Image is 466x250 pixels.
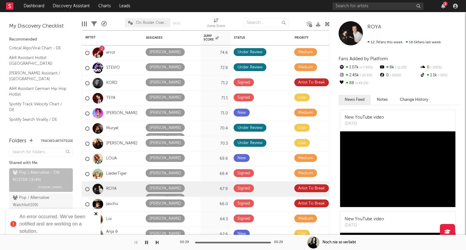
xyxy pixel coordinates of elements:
span: 16.5k fans last week [367,41,441,44]
div: [PERSON_NAME] [150,94,181,101]
div: Jump Score [204,34,219,41]
input: Search for folders... [9,148,73,156]
button: Change History [394,95,434,105]
div: [PERSON_NAME] [150,109,181,117]
a: Spotify Search Virality / DE [9,116,67,123]
div: [PERSON_NAME] [150,79,181,86]
div: Jump Score [207,15,225,33]
div: Signed [238,79,250,86]
div: [DATE] [345,222,384,229]
div: 00:29 [180,239,192,246]
div: 62.6 [204,231,228,238]
span: -50 % [437,74,447,77]
div: Edit Columns [82,15,87,33]
div: Folders [9,137,26,145]
div: Low [298,94,306,101]
div: 70.4 [204,125,228,132]
a: TEYA [106,96,115,101]
div: 1.07k [339,64,379,71]
div: Status [234,36,273,40]
div: Priority [295,36,319,40]
div: 3 [443,2,447,6]
a: [PERSON_NAME] Assistant / [GEOGRAPHIC_DATA] [9,70,67,82]
button: Save [173,22,181,25]
button: Tracked Artists(20) [41,140,73,143]
div: [PERSON_NAME] [150,194,181,202]
div: New YouTube video [345,114,384,121]
div: [PERSON_NAME] [150,140,181,147]
a: Muryel [106,126,118,131]
div: [PERSON_NAME] [150,134,181,141]
span: -100 % [429,66,442,69]
div: Under Review [238,64,262,71]
div: 71.1 [204,95,228,102]
div: Artist To Break [298,200,325,207]
div: 0 [420,64,460,71]
div: New [238,109,246,117]
div: [DATE] [345,121,384,127]
span: -100 % [389,74,401,77]
a: ROYA [106,186,116,192]
div: Under Review [238,140,262,147]
div: My Discovery Checklist [9,23,73,30]
button: News Feed [339,95,371,105]
span: On Roster Overview [136,21,167,25]
span: -25.6 % [359,74,372,77]
div: 8k [379,64,419,71]
div: 70.3 [204,140,228,147]
div: An error occurred. We've been notified and are working on a solution. [19,213,92,235]
div: 64.3 [204,216,228,223]
a: A&R Assistant Hotlist ([GEOGRAPHIC_DATA]) [9,54,67,67]
input: Search... [243,18,289,27]
div: Filters [91,15,97,33]
div: Noch nie so verliebt [322,240,356,245]
div: Medium [298,64,313,71]
div: New [238,230,246,238]
button: Notes [371,95,394,105]
div: [PERSON_NAME] [150,49,181,56]
div: Artist [85,36,131,39]
div: [PERSON_NAME] [150,124,181,132]
a: ROYA [367,24,381,30]
div: Medium [298,155,313,162]
button: close [94,211,98,217]
div: [PERSON_NAME] [150,230,181,238]
button: 3 [441,4,445,8]
span: -11.2 % [394,66,407,69]
span: 12.7k fans this week [367,41,403,44]
div: Low [298,124,306,132]
div: Under Review [238,124,262,132]
div: Pop / Alternative Watchlist ( 109 ) [13,194,68,209]
a: LiederTiger [106,171,127,176]
div: [PERSON_NAME] [150,200,181,207]
div: Signed [238,200,250,207]
div: 2.45k [339,71,379,79]
div: A&R Pipeline [101,15,107,33]
span: [PERSON_NAME] [38,184,62,191]
a: [PERSON_NAME] [106,141,137,146]
a: Pop / Alternative Watchlist(109)[PERSON_NAME] [9,193,73,217]
div: 67.9 [204,186,228,193]
div: 71.2 [204,80,228,87]
div: 74.6 [204,49,228,57]
div: Assignees [146,36,188,40]
div: Artist To Break [298,185,325,192]
a: error [106,50,115,55]
a: Critical Algo/Viral Chart - DE [9,45,67,51]
div: [PERSON_NAME] [150,185,181,192]
div: 68.4 [204,170,228,178]
div: Low [298,140,306,147]
div: New YouTube video [345,216,384,222]
div: 00:29 [274,239,286,246]
div: [PERSON_NAME] [150,170,181,177]
div: [PERSON_NAME] [150,64,181,71]
a: Anja & [PERSON_NAME] [106,229,140,240]
a: [PERSON_NAME] [106,111,137,116]
a: A&R Assistant German Hip Hop Hotlist [9,85,67,98]
div: Jump Score [207,23,225,30]
span: +7.95 % [359,66,373,69]
div: Recommended [9,36,73,43]
a: KORD [106,81,117,86]
div: 88 [339,79,379,87]
span: Fans Added by Platform [339,57,388,61]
